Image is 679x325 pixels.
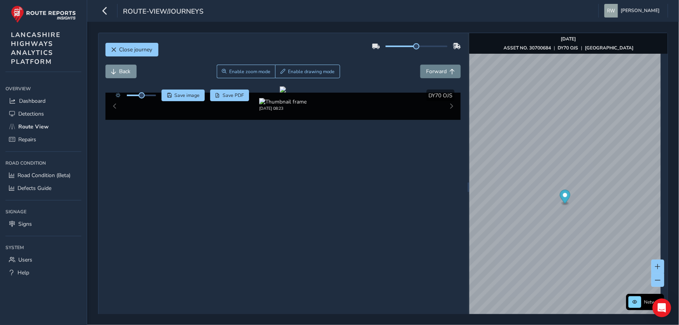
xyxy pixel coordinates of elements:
[11,5,76,23] img: rr logo
[644,299,662,305] span: Network
[18,184,51,192] span: Defects Guide
[621,4,660,18] span: [PERSON_NAME]
[210,90,249,101] button: PDF
[5,120,81,133] a: Route View
[259,98,307,105] img: Thumbnail frame
[5,266,81,279] a: Help
[123,7,204,18] span: route-view/journeys
[18,123,49,130] span: Route View
[504,45,633,51] div: | |
[5,107,81,120] a: Detections
[105,43,158,56] button: Close journey
[223,92,244,98] span: Save PDF
[558,45,578,51] strong: DY70 OJS
[18,172,70,179] span: Road Condition (Beta)
[18,269,29,276] span: Help
[5,242,81,253] div: System
[18,110,44,118] span: Detections
[5,133,81,146] a: Repairs
[119,46,153,53] span: Close journey
[504,45,551,51] strong: ASSET NO. 30700684
[426,68,447,75] span: Forward
[604,4,662,18] button: [PERSON_NAME]
[161,90,205,101] button: Save
[585,45,633,51] strong: [GEOGRAPHIC_DATA]
[19,97,46,105] span: Dashboard
[561,36,576,42] strong: [DATE]
[560,190,570,206] div: Map marker
[18,220,32,228] span: Signs
[288,69,335,75] span: Enable drawing mode
[119,68,131,75] span: Back
[229,69,270,75] span: Enable zoom mode
[5,218,81,230] a: Signs
[18,256,32,264] span: Users
[174,92,200,98] span: Save image
[5,83,81,95] div: Overview
[5,169,81,182] a: Road Condition (Beta)
[5,253,81,266] a: Users
[105,65,137,78] button: Back
[11,30,61,66] span: LANCASHIRE HIGHWAYS ANALYTICS PLATFORM
[259,105,307,111] div: [DATE] 08:23
[18,136,36,143] span: Repairs
[604,4,618,18] img: diamond-layout
[5,157,81,169] div: Road Condition
[5,182,81,195] a: Defects Guide
[653,299,671,317] div: Open Intercom Messenger
[275,65,340,78] button: Draw
[428,92,453,99] span: DY70 OJS
[5,206,81,218] div: Signage
[5,95,81,107] a: Dashboard
[420,65,461,78] button: Forward
[217,65,275,78] button: Zoom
